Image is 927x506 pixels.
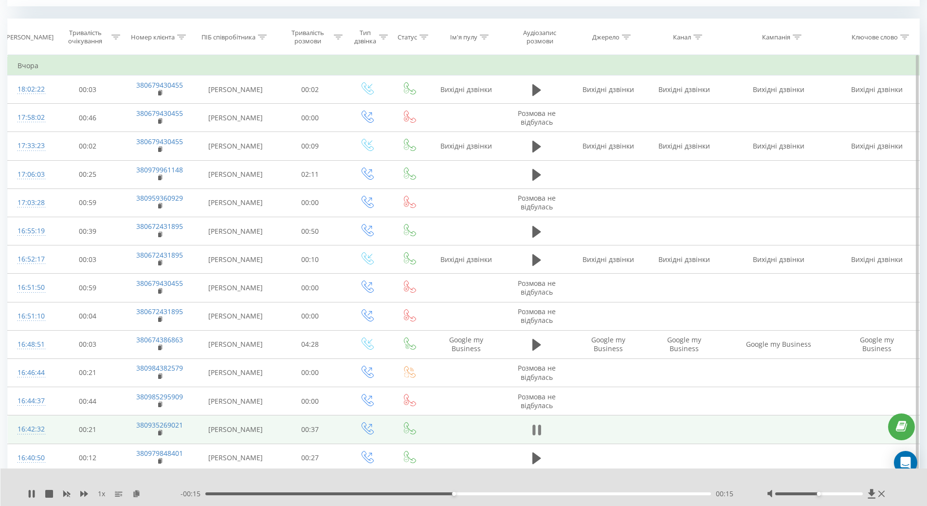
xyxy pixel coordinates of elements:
[201,33,255,41] div: ПІБ співробітника
[196,444,275,472] td: [PERSON_NAME]
[136,420,183,430] a: 380935269021
[196,104,275,132] td: [PERSON_NAME]
[518,363,556,381] span: Розмова не відбулась
[136,335,183,344] a: 380674386863
[673,33,691,41] div: Канал
[196,387,275,415] td: [PERSON_NAME]
[61,29,109,45] div: Тривалість очікування
[570,132,646,160] td: Вихідні дзвінки
[18,420,43,439] div: 16:42:32
[53,302,123,330] td: 00:04
[275,387,345,415] td: 00:00
[275,444,345,472] td: 00:27
[136,363,183,373] a: 380984382579
[196,245,275,274] td: [PERSON_NAME]
[53,104,123,132] td: 00:46
[722,245,835,274] td: Вихідні дзвінки
[430,330,503,358] td: Google my Business
[592,33,619,41] div: Джерело
[196,358,275,387] td: [PERSON_NAME]
[136,137,183,146] a: 380679430455
[196,274,275,302] td: [PERSON_NAME]
[275,75,345,104] td: 00:02
[53,444,123,472] td: 00:12
[196,330,275,358] td: [PERSON_NAME]
[452,492,456,496] div: Accessibility label
[570,75,646,104] td: Вихідні дзвінки
[18,307,43,326] div: 16:51:10
[136,193,183,203] a: 380959360929
[722,330,835,358] td: Google my Business
[18,278,43,297] div: 16:51:50
[136,80,183,90] a: 380679430455
[53,415,123,444] td: 00:21
[136,165,183,174] a: 380979961148
[18,335,43,354] div: 16:48:51
[18,80,43,99] div: 18:02:22
[275,132,345,160] td: 00:09
[646,330,722,358] td: Google my Business
[196,132,275,160] td: [PERSON_NAME]
[196,415,275,444] td: [PERSON_NAME]
[646,132,722,160] td: Вихідні дзвінки
[275,302,345,330] td: 00:00
[18,222,43,241] div: 16:55:19
[275,274,345,302] td: 00:00
[196,302,275,330] td: [PERSON_NAME]
[518,392,556,410] span: Розмова не відбулась
[18,108,43,127] div: 17:58:02
[53,160,123,188] td: 00:25
[131,33,175,41] div: Номер клієнта
[275,358,345,387] td: 00:00
[196,160,275,188] td: [PERSON_NAME]
[835,245,919,274] td: Вихідні дзвінки
[275,188,345,217] td: 00:00
[275,245,345,274] td: 00:10
[722,132,835,160] td: Вихідні дзвінки
[53,217,123,245] td: 00:39
[275,415,345,444] td: 00:37
[511,29,568,45] div: Аудіозапис розмови
[8,56,920,75] td: Вчора
[18,449,43,468] div: 16:40:50
[570,245,646,274] td: Вихідні дзвінки
[817,492,821,496] div: Accessibility label
[354,29,377,45] div: Тип дзвінка
[835,132,919,160] td: Вихідні дзвінки
[4,33,54,41] div: [PERSON_NAME]
[430,245,503,274] td: Вихідні дзвінки
[136,392,183,401] a: 380985295909
[716,489,733,499] span: 00:15
[18,165,43,184] div: 17:06:03
[518,279,556,297] span: Розмова не відбулась
[398,33,417,41] div: Статус
[646,245,722,274] td: Вихідні дзвінки
[53,274,123,302] td: 00:59
[196,188,275,217] td: [PERSON_NAME]
[430,132,503,160] td: Вихідні дзвінки
[136,279,183,288] a: 380679430455
[136,250,183,260] a: 380672431895
[722,75,835,104] td: Вихідні дзвінки
[275,104,345,132] td: 00:00
[196,75,275,104] td: [PERSON_NAME]
[275,330,345,358] td: 04:28
[181,489,205,499] span: - 00:15
[18,136,43,155] div: 17:33:23
[53,330,123,358] td: 00:03
[570,330,646,358] td: Google my Business
[136,307,183,316] a: 380672431895
[18,193,43,212] div: 17:03:28
[762,33,790,41] div: Кампанія
[196,217,275,245] td: [PERSON_NAME]
[275,217,345,245] td: 00:50
[18,250,43,269] div: 16:52:17
[894,451,917,474] div: Open Intercom Messenger
[136,449,183,458] a: 380979848401
[275,160,345,188] td: 02:11
[53,387,123,415] td: 00:44
[53,188,123,217] td: 00:59
[450,33,477,41] div: Ім'я пулу
[98,489,105,499] span: 1 x
[18,363,43,382] div: 16:46:44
